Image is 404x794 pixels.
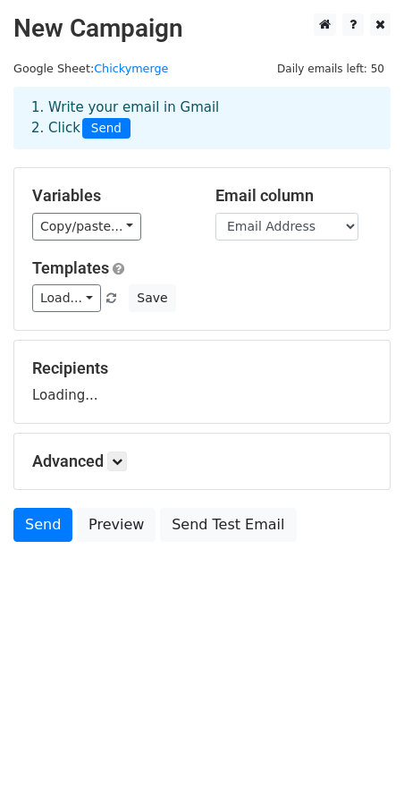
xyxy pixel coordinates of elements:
[82,118,130,139] span: Send
[32,452,372,471] h5: Advanced
[32,359,372,405] div: Loading...
[32,213,141,241] a: Copy/paste...
[32,359,372,378] h5: Recipients
[13,508,72,542] a: Send
[18,97,386,139] div: 1. Write your email in Gmail 2. Click
[271,62,391,75] a: Daily emails left: 50
[160,508,296,542] a: Send Test Email
[13,13,391,44] h2: New Campaign
[32,258,109,277] a: Templates
[215,186,372,206] h5: Email column
[32,186,189,206] h5: Variables
[77,508,156,542] a: Preview
[271,59,391,79] span: Daily emails left: 50
[94,62,168,75] a: Chickymerge
[32,284,101,312] a: Load...
[13,62,168,75] small: Google Sheet:
[129,284,175,312] button: Save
